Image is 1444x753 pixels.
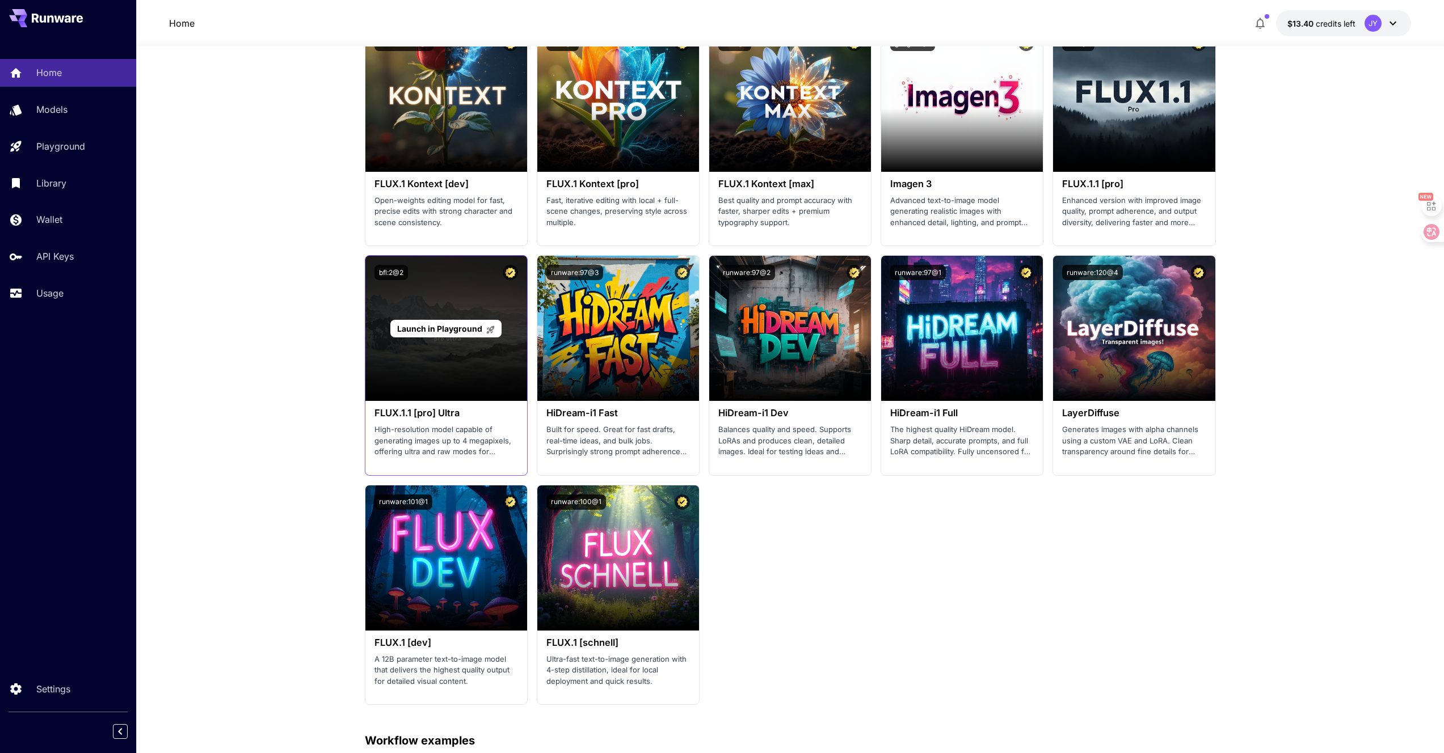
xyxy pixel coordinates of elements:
[36,103,68,116] p: Models
[365,732,1216,749] p: Workflow examples
[890,195,1034,229] p: Advanced text-to-image model generating realistic images with enhanced detail, lighting, and prom...
[1062,408,1206,418] h3: LayerDiffuse
[546,494,606,510] button: runware:100@1
[881,27,1043,172] img: alt
[36,176,66,190] p: Library
[390,320,501,337] a: Launch in Playground
[709,256,871,401] img: alt
[847,265,862,280] button: Certified Model – Vetted for best performance and includes a commercial license.
[374,195,518,229] p: Open-weights editing model for fast, precise edits with strong character and scene consistency.
[374,424,518,458] p: High-resolution model capable of generating images up to 4 megapixels, offering ultra and raw mod...
[36,213,62,226] p: Wallet
[1062,424,1206,458] p: Generates images with alpha channels using a custom VAE and LoRA. Clean transparency around fine ...
[1276,10,1411,36] button: $13.4033JY
[1062,195,1206,229] p: Enhanced version with improved image quality, prompt adherence, and output diversity, delivering ...
[718,408,862,418] h3: HiDream-i1 Dev
[546,654,690,687] p: Ultra-fast text-to-image generation with 4-step distillation, ideal for local deployment and quic...
[718,195,862,229] p: Best quality and prompt accuracy with faster, sharper edits + premium typography support.
[890,424,1034,458] p: The highest quality HiDream model. Sharp detail, accurate prompts, and full LoRA compatibility. F...
[1287,18,1355,29] div: $13.4033
[546,195,690,229] p: Fast, iterative editing with local + full-scene changes, preserving style across multiple.
[881,256,1043,401] img: alt
[374,265,408,280] button: bfl:2@2
[1053,27,1215,172] img: alt
[709,27,871,172] img: alt
[374,494,432,510] button: runware:101@1
[890,265,946,280] button: runware:97@1
[890,179,1034,189] h3: Imagen 3
[374,637,518,648] h3: FLUX.1 [dev]
[1053,256,1215,401] img: alt
[537,256,699,401] img: alt
[374,654,518,687] p: A 12B parameter text-to-image model that delivers the highest quality output for detailed visual ...
[537,27,699,172] img: alt
[169,16,195,30] nav: breadcrumb
[890,408,1034,418] h3: HiDream-i1 Full
[1062,179,1206,189] h3: FLUX.1.1 [pro]
[718,179,862,189] h3: FLUX.1 Kontext [max]
[365,27,527,172] img: alt
[374,179,518,189] h3: FLUX.1 Kontext [dev]
[374,408,518,418] h3: FLUX.1.1 [pro] Ultra
[1365,15,1382,32] div: JY
[675,494,690,510] button: Certified Model – Vetted for best performance and includes a commercial license.
[546,179,690,189] h3: FLUX.1 Kontext [pro]
[503,265,518,280] button: Certified Model – Vetted for best performance and includes a commercial license.
[718,424,862,458] p: Balances quality and speed. Supports LoRAs and produces clean, detailed images. Ideal for testing...
[1018,265,1034,280] button: Certified Model – Vetted for best performance and includes a commercial license.
[1316,19,1355,28] span: credits left
[365,485,527,631] img: alt
[537,485,699,631] img: alt
[1287,19,1316,28] span: $13.40
[503,494,518,510] button: Certified Model – Vetted for best performance and includes a commercial license.
[36,249,74,263] p: API Keys
[546,408,690,418] h3: HiDream-i1 Fast
[121,721,136,742] div: Collapse sidebar
[169,16,195,30] a: Home
[546,424,690,458] p: Built for speed. Great for fast drafts, real-time ideas, and bulk jobs. Surprisingly strong promp...
[113,724,128,739] button: Collapse sidebar
[718,265,775,280] button: runware:97@2
[36,139,85,153] p: Playground
[36,682,70,696] p: Settings
[36,66,62,79] p: Home
[36,286,64,300] p: Usage
[675,265,690,280] button: Certified Model – Vetted for best performance and includes a commercial license.
[546,637,690,648] h3: FLUX.1 [schnell]
[1062,265,1123,280] button: runware:120@4
[546,265,603,280] button: runware:97@3
[1191,265,1206,280] button: Certified Model – Vetted for best performance and includes a commercial license.
[397,324,482,333] span: Launch in Playground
